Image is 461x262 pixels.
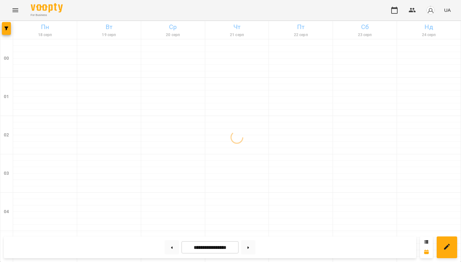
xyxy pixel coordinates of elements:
[206,22,268,32] h6: Чт
[31,13,63,17] span: For Business
[4,93,9,100] h6: 01
[14,22,76,32] h6: Пн
[4,132,9,139] h6: 02
[31,3,63,12] img: Voopty Logo
[444,7,451,13] span: UA
[270,32,332,38] h6: 22 серп
[142,32,204,38] h6: 20 серп
[142,22,204,32] h6: Ср
[4,170,9,177] h6: 03
[441,4,453,16] button: UA
[398,22,460,32] h6: Нд
[4,208,9,215] h6: 04
[4,55,9,62] h6: 00
[334,32,396,38] h6: 23 серп
[398,32,460,38] h6: 24 серп
[8,3,23,18] button: Menu
[270,22,332,32] h6: Пт
[426,6,435,15] img: avatar_s.png
[78,32,140,38] h6: 19 серп
[206,32,268,38] h6: 21 серп
[14,32,76,38] h6: 18 серп
[78,22,140,32] h6: Вт
[334,22,396,32] h6: Сб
